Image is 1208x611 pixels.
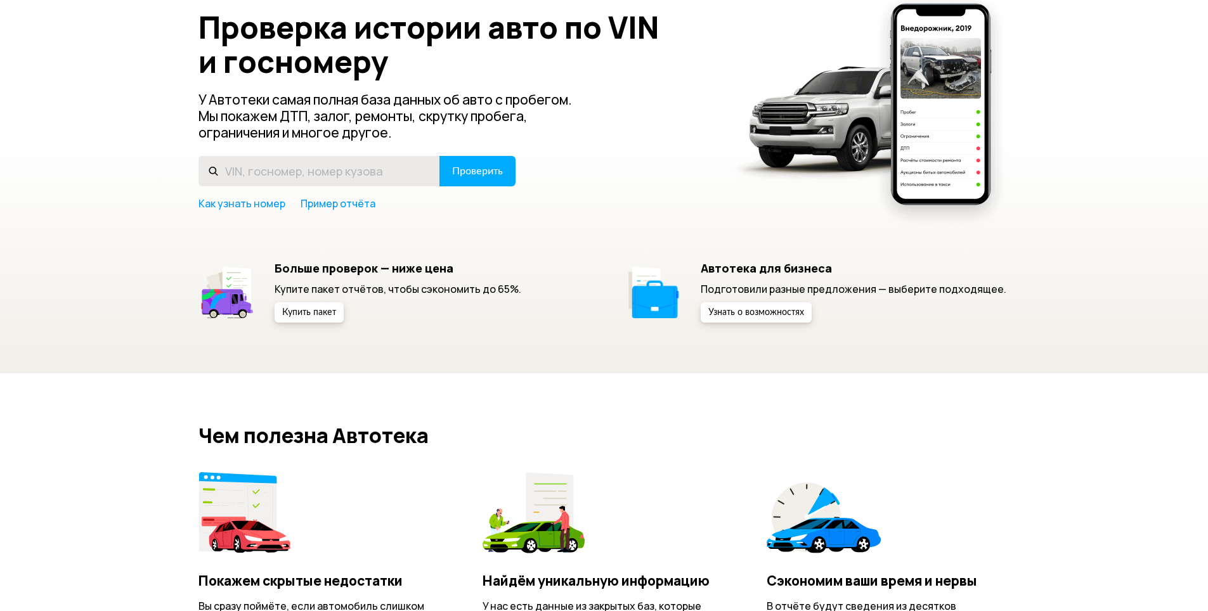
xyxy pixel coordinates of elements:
h4: Сэкономим ваши время и нервы [767,572,1010,589]
h4: Покажем скрытые недостатки [198,572,441,589]
span: Узнать о возможностях [708,308,804,317]
button: Проверить [439,156,516,186]
p: У Автотеки самая полная база данных об авто с пробегом. Мы покажем ДТП, залог, ремонты, скрутку п... [198,91,593,141]
p: Подготовили разные предложения — выберите подходящее. [701,282,1006,296]
button: Узнать о возможностях [701,302,812,323]
h1: Проверка истории авто по VIN и госномеру [198,10,714,79]
span: Проверить [452,166,503,176]
h5: Автотека для бизнеса [701,261,1006,275]
input: VIN, госномер, номер кузова [198,156,440,186]
a: Пример отчёта [301,196,375,210]
a: Как узнать номер [198,196,285,210]
span: Купить пакет [282,308,336,317]
h5: Больше проверок — ниже цена [275,261,521,275]
h2: Чем полезна Автотека [198,424,1010,447]
button: Купить пакет [275,302,344,323]
h4: Найдём уникальную информацию [483,572,725,589]
p: Купите пакет отчётов, чтобы сэкономить до 65%. [275,282,521,296]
